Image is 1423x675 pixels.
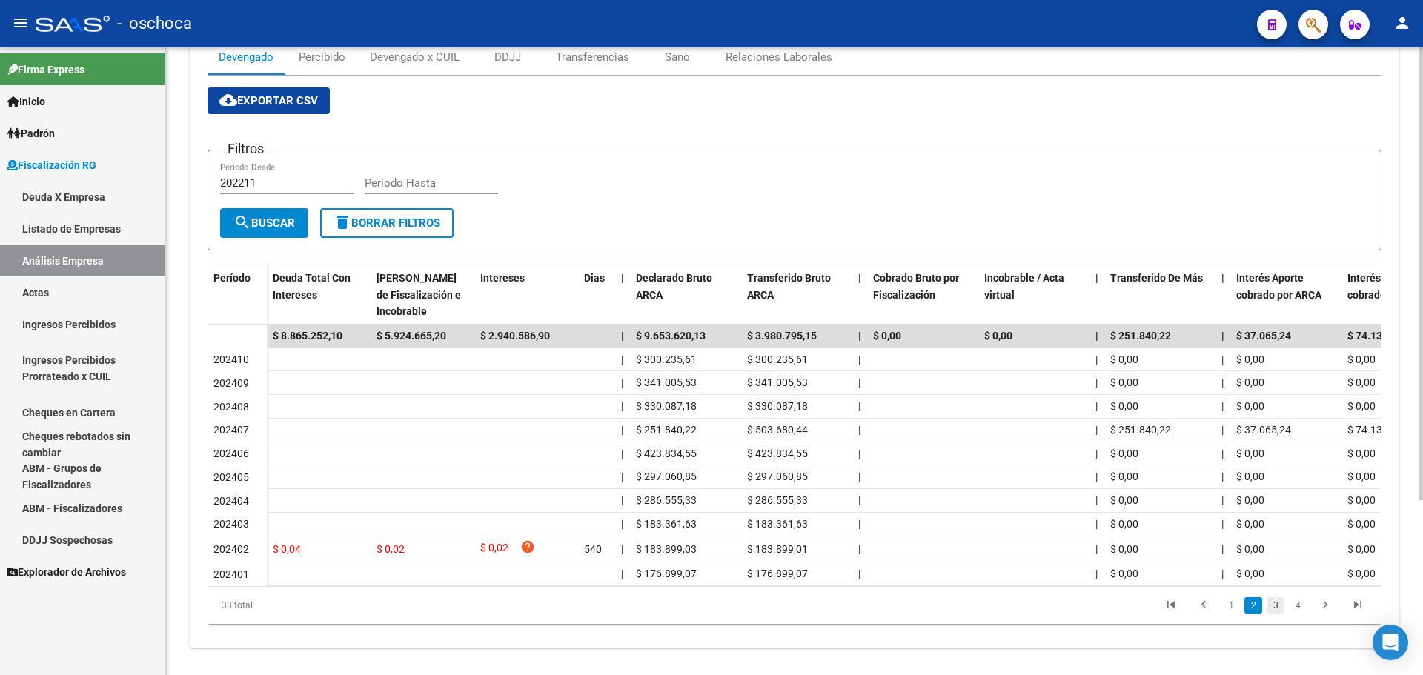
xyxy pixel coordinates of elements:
[273,543,301,555] span: $ 0,04
[273,272,351,301] span: Deuda Total Con Intereses
[636,353,697,365] span: $ 300.235,61
[1221,424,1224,436] span: |
[7,125,55,142] span: Padrón
[1236,518,1264,530] span: $ 0,00
[747,568,808,579] span: $ 176.899,07
[1287,593,1309,618] li: page 4
[219,94,318,107] span: Exportar CSV
[621,272,624,284] span: |
[747,376,808,388] span: $ 341.005,53
[1095,470,1098,482] span: |
[1264,593,1287,618] li: page 3
[1347,518,1376,530] span: $ 0,00
[1095,424,1098,436] span: |
[233,216,295,230] span: Buscar
[299,49,345,65] div: Percibido
[1095,568,1098,579] span: |
[747,518,808,530] span: $ 183.361,63
[117,7,192,40] span: - oschoca
[1110,470,1138,482] span: $ 0,00
[12,14,30,32] mat-icon: menu
[747,448,808,459] span: $ 423.834,55
[1311,597,1339,614] a: go to next page
[1347,400,1376,412] span: $ 0,00
[1221,376,1224,388] span: |
[1221,568,1224,579] span: |
[858,518,860,530] span: |
[233,213,251,231] mat-icon: search
[747,543,808,555] span: $ 183.899,01
[1373,625,1408,660] div: Open Intercom Messenger
[858,448,860,459] span: |
[1236,330,1291,342] span: $ 37.065,24
[1110,330,1171,342] span: $ 251.840,22
[208,87,330,114] button: Exportar CSV
[1110,494,1138,506] span: $ 0,00
[1110,543,1138,555] span: $ 0,00
[1236,448,1264,459] span: $ 0,00
[220,139,271,159] h3: Filtros
[273,330,342,342] span: $ 8.865.252,10
[1347,424,1402,436] span: $ 74.130,68
[621,494,623,506] span: |
[213,353,249,365] span: 202410
[7,157,96,173] span: Fiscalización RG
[726,49,832,65] div: Relaciones Laborales
[213,495,249,507] span: 202404
[858,376,860,388] span: |
[1393,14,1411,32] mat-icon: person
[1221,494,1224,506] span: |
[1221,272,1224,284] span: |
[1236,272,1321,301] span: Interés Aporte cobrado por ARCA
[1222,597,1240,614] a: 1
[621,448,623,459] span: |
[1221,448,1224,459] span: |
[213,272,251,284] span: Período
[1236,353,1264,365] span: $ 0,00
[494,49,521,65] div: DDJJ
[320,208,454,238] button: Borrar Filtros
[1095,448,1098,459] span: |
[220,208,308,238] button: Buscar
[747,330,817,342] span: $ 3.980.795,15
[741,262,852,327] datatable-header-cell: Transferido Bruto ARCA
[873,272,959,301] span: Cobrado Bruto por Fiscalización
[480,272,525,284] span: Intereses
[213,424,249,436] span: 202407
[7,61,84,78] span: Firma Express
[636,470,697,482] span: $ 297.060,85
[621,353,623,365] span: |
[213,568,249,580] span: 202401
[480,539,508,559] span: $ 0,02
[584,272,605,284] span: Dias
[1221,330,1224,342] span: |
[377,543,405,555] span: $ 0,02
[1110,353,1138,365] span: $ 0,00
[665,49,690,65] div: Sano
[636,494,697,506] span: $ 286.555,33
[747,400,808,412] span: $ 330.087,18
[1236,424,1291,436] span: $ 37.065,24
[636,400,697,412] span: $ 330.087,18
[1221,353,1224,365] span: |
[984,330,1012,342] span: $ 0,00
[1267,597,1284,614] a: 3
[1095,330,1098,342] span: |
[852,262,867,327] datatable-header-cell: |
[873,330,901,342] span: $ 0,00
[1244,597,1262,614] a: 2
[858,272,861,284] span: |
[636,272,712,301] span: Declarado Bruto ARCA
[636,568,697,579] span: $ 176.899,07
[1215,262,1230,327] datatable-header-cell: |
[371,262,474,327] datatable-header-cell: Deuda Bruta Neto de Fiscalización e Incobrable
[636,543,697,555] span: $ 183.899,03
[1110,568,1138,579] span: $ 0,00
[1236,494,1264,506] span: $ 0,00
[213,377,249,389] span: 202409
[219,91,237,109] mat-icon: cloud_download
[747,470,808,482] span: $ 297.060,85
[1104,262,1215,327] datatable-header-cell: Transferido De Más
[1347,448,1376,459] span: $ 0,00
[858,568,860,579] span: |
